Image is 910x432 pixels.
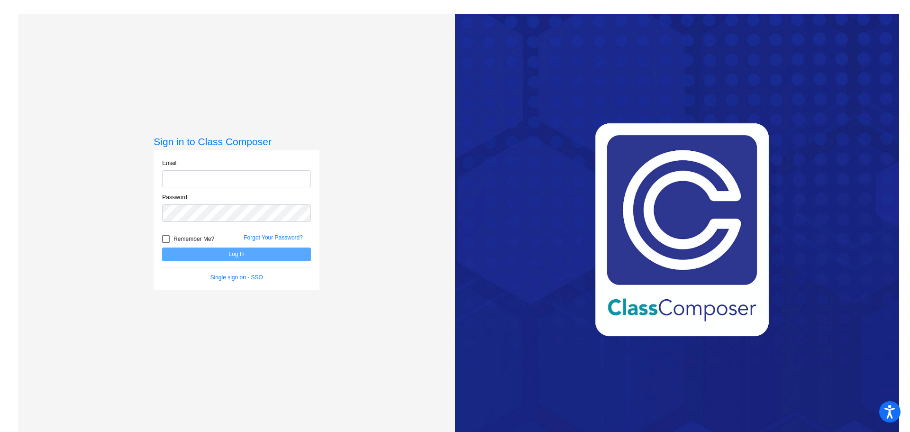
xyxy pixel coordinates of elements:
h3: Sign in to Class Composer [154,136,319,147]
a: Forgot Your Password? [244,234,303,241]
button: Log In [162,248,311,261]
span: Remember Me? [173,233,214,245]
label: Password [162,193,187,202]
label: Email [162,159,176,167]
a: Single sign on - SSO [210,274,263,281]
